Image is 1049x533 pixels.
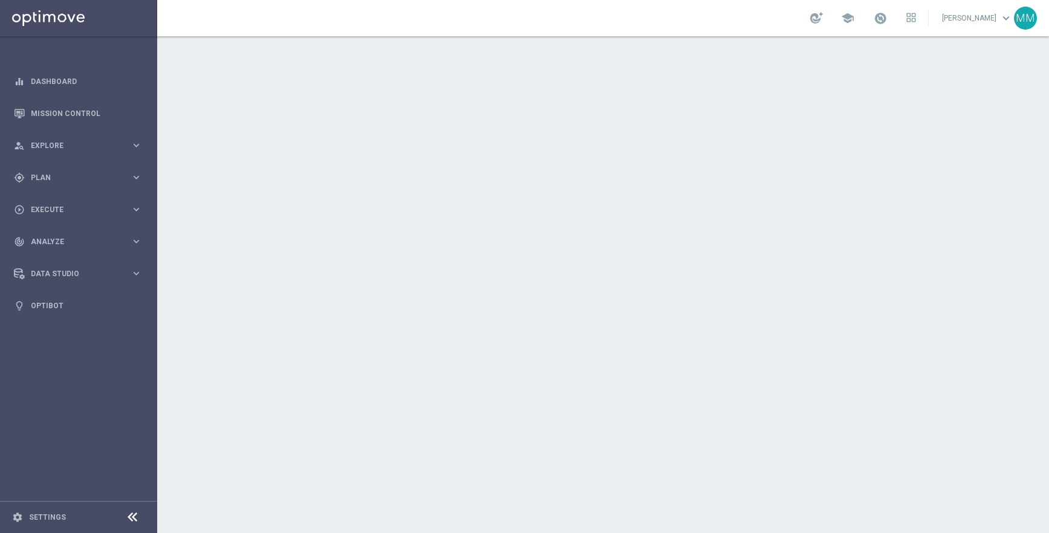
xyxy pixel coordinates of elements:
i: keyboard_arrow_right [131,204,142,215]
i: play_circle_outline [14,204,25,215]
div: Mission Control [14,97,142,129]
a: Dashboard [31,65,142,97]
a: Optibot [31,289,142,321]
i: settings [12,512,23,523]
i: person_search [14,140,25,151]
div: Explore [14,140,131,151]
a: [PERSON_NAME]keyboard_arrow_down [941,9,1014,27]
i: keyboard_arrow_right [131,140,142,151]
i: equalizer [14,76,25,87]
div: Data Studio [14,268,131,279]
button: play_circle_outline Execute keyboard_arrow_right [13,205,143,215]
span: Analyze [31,238,131,245]
button: lightbulb Optibot [13,301,143,311]
a: Settings [29,514,66,521]
i: keyboard_arrow_right [131,172,142,183]
div: Execute [14,204,131,215]
span: Explore [31,142,131,149]
span: Data Studio [31,270,131,277]
span: keyboard_arrow_down [999,11,1013,25]
i: track_changes [14,236,25,247]
i: keyboard_arrow_right [131,268,142,279]
i: lightbulb [14,300,25,311]
button: track_changes Analyze keyboard_arrow_right [13,237,143,247]
button: person_search Explore keyboard_arrow_right [13,141,143,150]
span: school [841,11,854,25]
a: Mission Control [31,97,142,129]
span: Execute [31,206,131,213]
div: MM [1014,7,1037,30]
span: Plan [31,174,131,181]
button: Mission Control [13,109,143,118]
button: Data Studio keyboard_arrow_right [13,269,143,279]
div: Dashboard [14,65,142,97]
div: Analyze [14,236,131,247]
div: Plan [14,172,131,183]
i: keyboard_arrow_right [131,236,142,247]
button: equalizer Dashboard [13,77,143,86]
button: gps_fixed Plan keyboard_arrow_right [13,173,143,183]
div: Optibot [14,289,142,321]
i: gps_fixed [14,172,25,183]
